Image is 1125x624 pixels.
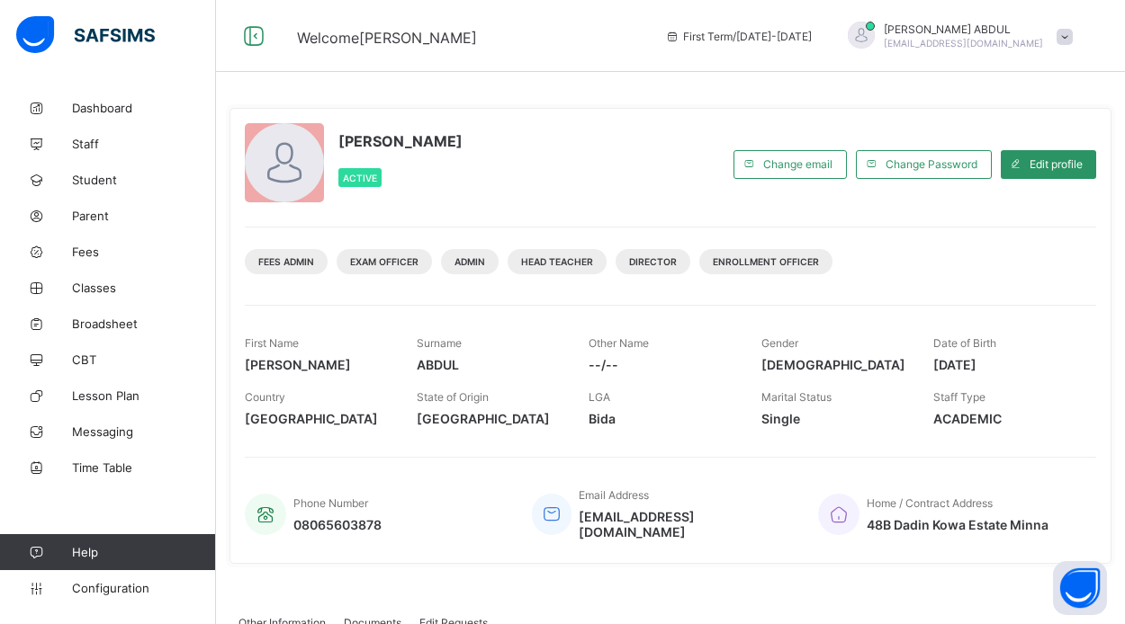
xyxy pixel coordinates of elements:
[665,30,812,43] span: session/term information
[761,357,906,372] span: [DEMOGRAPHIC_DATA]
[886,157,977,171] span: Change Password
[72,245,216,259] span: Fees
[454,256,485,267] span: Admin
[867,517,1048,532] span: 48B Dadin Kowa Estate Minna
[72,545,215,559] span: Help
[933,336,996,350] span: Date of Birth
[713,256,819,267] span: Enrollment Officer
[343,173,377,183] span: Active
[589,411,733,426] span: Bida
[72,316,216,331] span: Broadsheet
[293,496,368,510] span: Phone Number
[338,132,463,150] span: [PERSON_NAME]
[72,388,216,403] span: Lesson Plan
[933,357,1078,372] span: [DATE]
[763,157,832,171] span: Change email
[72,173,216,187] span: Student
[72,101,216,115] span: Dashboard
[589,357,733,372] span: --/--
[761,390,832,404] span: Marital Status
[579,488,649,502] span: Email Address
[761,336,798,350] span: Gender
[16,16,155,54] img: safsims
[72,424,216,439] span: Messaging
[245,411,390,426] span: [GEOGRAPHIC_DATA]
[761,411,906,426] span: Single
[589,390,610,404] span: LGA
[629,256,677,267] span: Director
[579,509,792,539] span: [EMAIL_ADDRESS][DOMAIN_NAME]
[1030,157,1083,171] span: Edit profile
[72,281,216,295] span: Classes
[72,209,216,223] span: Parent
[589,336,649,350] span: Other Name
[72,137,216,151] span: Staff
[933,390,985,404] span: Staff Type
[258,256,314,267] span: Fees Admin
[830,22,1082,51] div: SAHEEDABDUL
[884,22,1043,36] span: [PERSON_NAME] ABDUL
[417,390,489,404] span: State of Origin
[293,517,382,532] span: 08065603878
[417,336,462,350] span: Surname
[245,390,285,404] span: Country
[72,581,215,595] span: Configuration
[884,38,1043,49] span: [EMAIL_ADDRESS][DOMAIN_NAME]
[417,357,562,372] span: ABDUL
[1053,561,1107,615] button: Open asap
[521,256,593,267] span: Head Teacher
[72,460,216,475] span: Time Table
[350,256,418,267] span: Exam Officer
[417,411,562,426] span: [GEOGRAPHIC_DATA]
[245,336,299,350] span: First Name
[867,496,993,510] span: Home / Contract Address
[297,29,477,47] span: Welcome [PERSON_NAME]
[245,357,390,372] span: [PERSON_NAME]
[72,352,216,367] span: CBT
[933,411,1078,426] span: ACADEMIC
